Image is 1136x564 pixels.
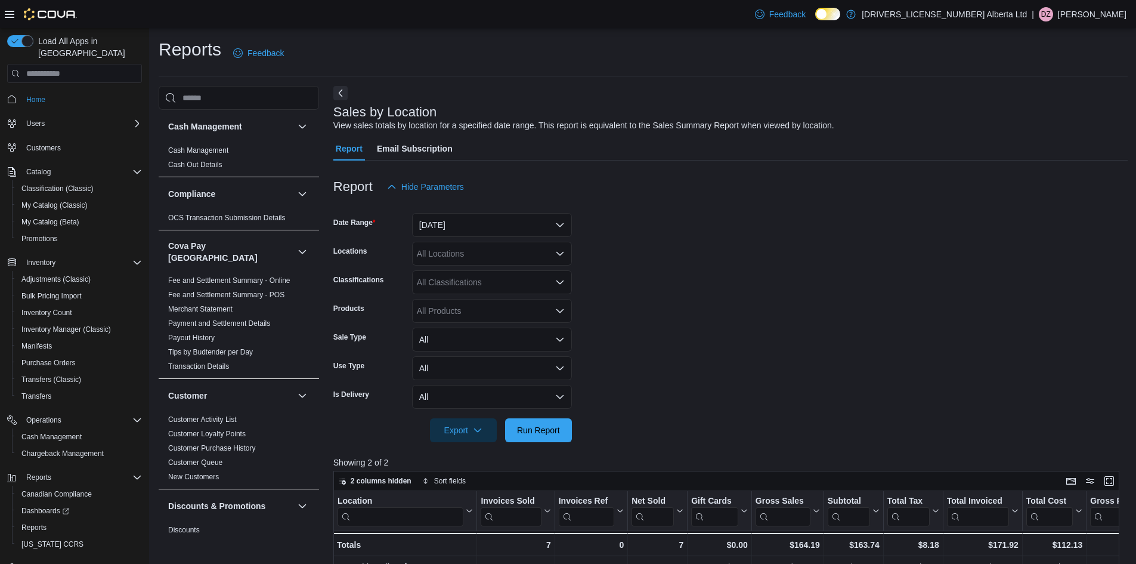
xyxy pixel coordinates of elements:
button: Catalog [21,165,55,179]
button: All [412,385,572,409]
div: 0 [558,538,623,552]
span: Hide Parameters [401,181,464,193]
p: Showing 2 of 2 [333,457,1128,469]
span: Catalog [21,165,142,179]
span: Purchase Orders [17,356,142,370]
button: Display options [1083,474,1097,488]
span: Reports [26,473,51,482]
span: Dark Mode [815,20,816,21]
button: Operations [21,413,66,427]
button: Run Report [505,418,572,442]
h1: Reports [159,38,221,61]
label: Is Delivery [333,390,369,399]
a: Transfers [17,389,56,403]
div: View sales totals by location for a specified date range. This report is equivalent to the Sales ... [333,119,834,132]
span: Inventory Count [21,308,72,318]
span: Promotions [17,232,142,246]
span: Inventory Manager (Classic) [21,325,111,334]
span: Users [21,116,142,131]
button: Cash Management [12,429,147,445]
span: Reports [21,523,47,532]
div: Total Tax [887,496,930,526]
button: Discounts & Promotions [295,499,309,513]
button: Transfers [12,388,147,405]
span: Fee and Settlement Summary - POS [168,290,284,300]
div: Customer [159,412,319,489]
button: Next [333,86,348,100]
a: Manifests [17,339,57,353]
span: Promotions [21,234,58,244]
button: Operations [2,412,147,429]
button: Inventory Count [12,304,147,321]
a: Customer Queue [168,458,222,467]
button: Inventory Manager (Classic) [12,321,147,338]
div: 7 [632,538,683,552]
button: Invoices Ref [558,496,623,526]
label: Use Type [333,361,364,371]
button: Subtotal [828,496,880,526]
h3: Compliance [168,188,215,200]
input: Dark Mode [815,8,840,20]
button: Home [2,90,147,107]
span: Purchase Orders [21,358,76,368]
button: Customer [168,390,293,402]
span: My Catalog (Classic) [17,198,142,212]
span: Transfers [17,389,142,403]
span: 2 columns hidden [351,476,411,486]
span: Customers [26,143,61,153]
span: My Catalog (Beta) [17,215,142,229]
div: Location [338,496,463,507]
button: Keyboard shortcuts [1064,474,1078,488]
span: Load All Apps in [GEOGRAPHIC_DATA] [33,35,142,59]
div: Compliance [159,211,319,230]
span: Feedback [247,47,284,59]
div: Invoices Sold [481,496,541,507]
button: Gross Sales [756,496,820,526]
button: Open list of options [555,249,565,258]
a: Home [21,93,50,107]
div: $112.13 [1026,538,1082,552]
a: Inventory Count [17,306,77,320]
a: My Catalog (Beta) [17,215,84,229]
button: My Catalog (Classic) [12,197,147,214]
span: Merchant Statement [168,304,233,314]
div: Gross Sales [756,496,810,526]
button: Open list of options [555,278,565,287]
button: Enter fullscreen [1102,474,1116,488]
button: Users [2,115,147,132]
span: Cash Management [17,430,142,444]
a: Tips by Budtender per Day [168,348,253,356]
span: Customer Purchase History [168,443,256,453]
button: Cova Pay [GEOGRAPHIC_DATA] [168,240,293,264]
button: Total Cost [1026,496,1082,526]
div: Gift Card Sales [691,496,738,526]
span: Run Report [517,424,560,436]
div: Location [338,496,463,526]
div: Cash Management [159,143,319,177]
a: Payment and Settlement Details [168,319,270,328]
span: My Catalog (Beta) [21,217,79,227]
span: Customer Activity List [168,415,237,424]
button: Catalog [2,164,147,180]
a: Merchant Statement [168,305,233,313]
a: Purchase Orders [17,356,81,370]
button: Net Sold [632,496,683,526]
button: Promotions [12,230,147,247]
span: Manifests [17,339,142,353]
span: [US_STATE] CCRS [21,540,83,549]
span: Cash Out Details [168,160,222,169]
a: Customer Purchase History [168,444,256,452]
div: Totals [337,538,473,552]
span: Classification (Classic) [21,184,94,193]
a: Reports [17,520,51,535]
div: Invoices Sold [481,496,541,526]
a: My Catalog (Classic) [17,198,92,212]
div: $164.19 [756,538,820,552]
span: Operations [21,413,142,427]
span: Email Subscription [377,137,453,161]
button: Compliance [295,187,309,201]
span: Home [21,91,142,106]
button: Manifests [12,338,147,355]
a: New Customers [168,473,219,481]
